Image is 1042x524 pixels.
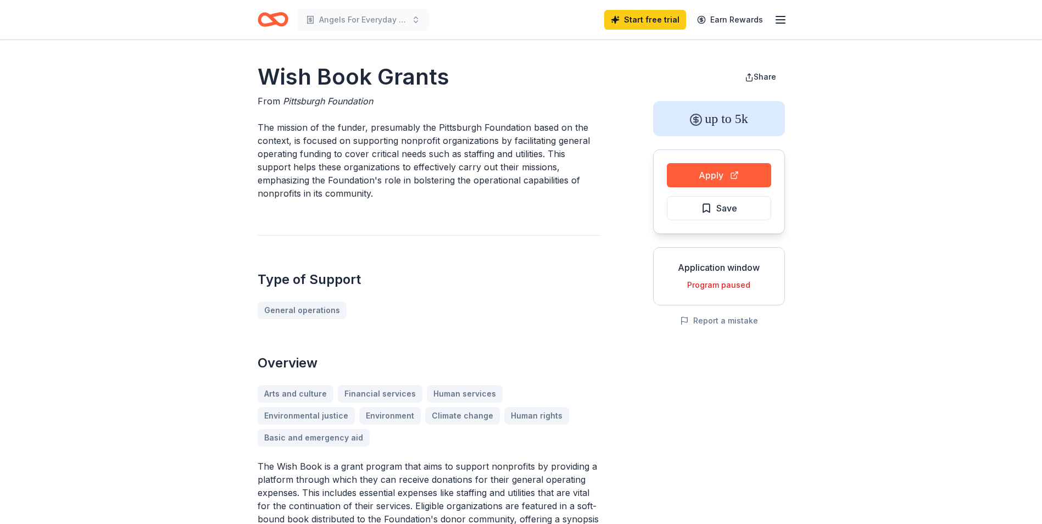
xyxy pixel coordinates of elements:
span: Save [716,201,737,215]
span: Pittsburgh Foundation [283,96,373,107]
h2: Type of Support [258,271,600,288]
div: Application window [662,261,776,274]
a: Start free trial [604,10,686,30]
button: Report a mistake [680,314,758,327]
a: Home [258,7,288,32]
div: Program paused [662,278,776,292]
button: Apply [667,163,771,187]
button: Save [667,196,771,220]
a: Earn Rewards [690,10,770,30]
span: Angels For Everyday Heroes [319,13,407,26]
span: Share [754,72,776,81]
button: Share [736,66,785,88]
h1: Wish Book Grants [258,62,600,92]
p: The mission of the funder, presumably the Pittsburgh Foundation based on the context, is focused ... [258,121,600,200]
h2: Overview [258,354,600,372]
div: From [258,94,600,108]
div: up to 5k [653,101,785,136]
a: General operations [258,302,347,319]
button: Angels For Everyday Heroes [297,9,429,31]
